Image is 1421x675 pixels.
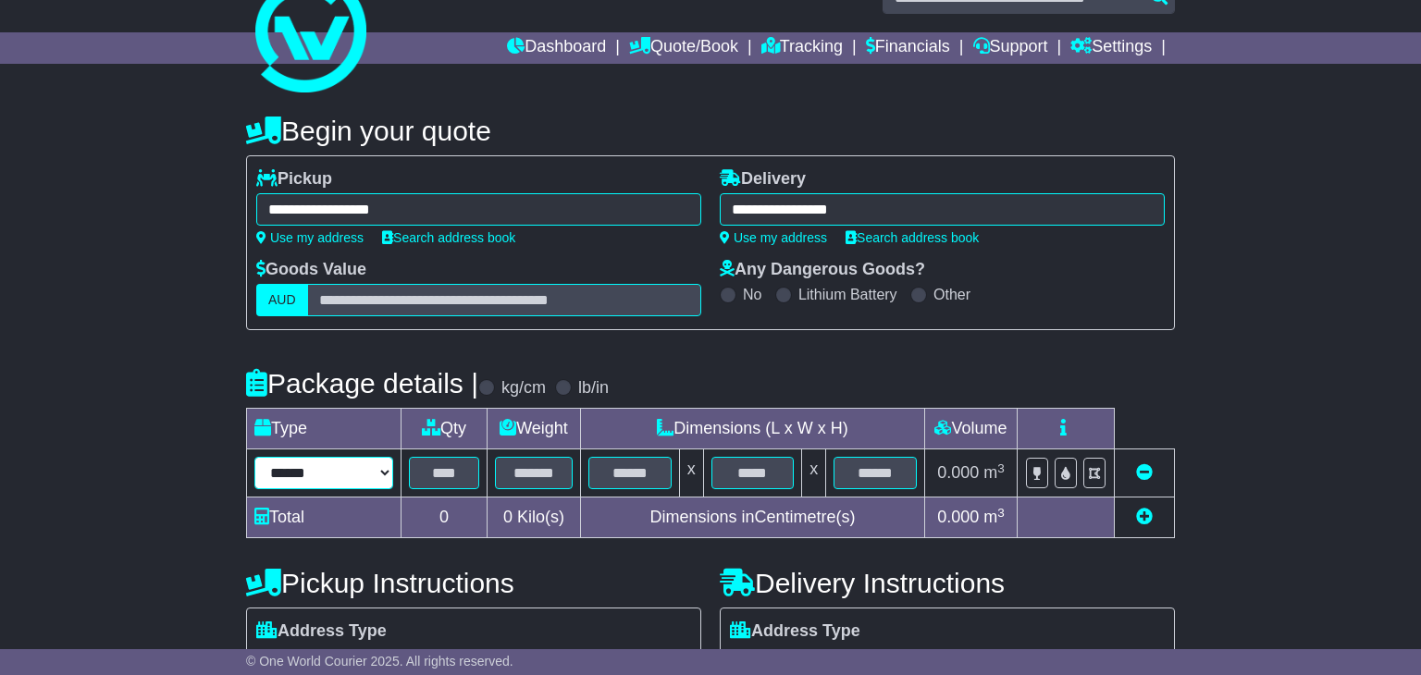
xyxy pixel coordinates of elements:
td: Total [247,497,402,538]
label: Lithium Battery [798,286,897,303]
td: Qty [402,409,488,449]
a: Financials [866,32,950,64]
span: Commercial [838,646,934,675]
span: 0.000 [937,508,979,526]
span: Residential [256,646,346,675]
h4: Pickup Instructions [246,568,701,598]
td: x [679,449,703,497]
a: Search address book [846,230,979,245]
td: 0 [402,497,488,538]
label: Other [933,286,970,303]
a: Tracking [761,32,843,64]
label: lb/in [578,378,609,399]
h4: Delivery Instructions [720,568,1175,598]
label: No [743,286,761,303]
span: m [983,508,1005,526]
label: Address Type [730,621,860,642]
a: Support [973,32,1048,64]
label: Pickup [256,169,332,190]
a: Settings [1070,32,1152,64]
a: Add new item [1136,508,1153,526]
td: x [802,449,826,497]
h4: Package details | [246,368,478,399]
sup: 3 [997,461,1005,475]
label: kg/cm [501,378,546,399]
td: Weight [488,409,581,449]
a: Use my address [720,230,827,245]
sup: 3 [997,506,1005,520]
a: Quote/Book [629,32,738,64]
span: Residential [730,646,820,675]
span: 0 [503,508,513,526]
label: Any Dangerous Goods? [720,260,925,280]
label: AUD [256,284,308,316]
span: Commercial [365,646,461,675]
label: Delivery [720,169,806,190]
a: Use my address [256,230,364,245]
a: Dashboard [507,32,606,64]
span: Air & Sea Depot [954,646,1079,675]
span: © One World Courier 2025. All rights reserved. [246,654,513,669]
td: Volume [924,409,1017,449]
label: Goods Value [256,260,366,280]
td: Dimensions (L x W x H) [580,409,924,449]
td: Type [247,409,402,449]
span: m [983,463,1005,482]
td: Kilo(s) [488,497,581,538]
span: 0.000 [937,463,979,482]
span: Air & Sea Depot [480,646,605,675]
h4: Begin your quote [246,116,1175,146]
td: Dimensions in Centimetre(s) [580,497,924,538]
a: Remove this item [1136,463,1153,482]
a: Search address book [382,230,515,245]
label: Address Type [256,621,387,642]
